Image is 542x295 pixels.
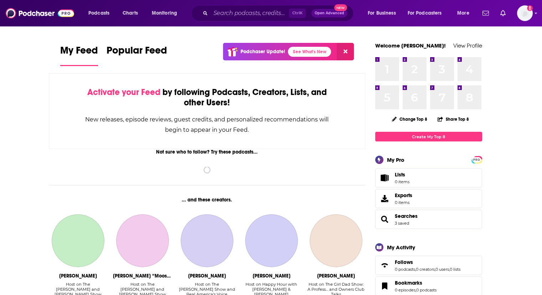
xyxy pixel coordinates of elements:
span: , [435,267,435,272]
a: Searches [378,214,392,224]
div: My Activity [387,244,415,251]
p: Podchaser Update! [241,49,285,55]
button: Open AdvancedNew [311,9,347,17]
span: Activate your Feed [87,87,160,97]
a: Searches [395,213,418,219]
span: Bookmarks [395,280,422,286]
span: , [449,267,450,272]
a: Create My Top 8 [375,132,482,141]
div: Steve Gruber [188,273,226,279]
span: Lists [395,171,409,178]
a: Bookmarks [395,280,437,286]
a: Welcome [PERSON_NAME]! [375,42,446,49]
a: Show notifications dropdown [497,7,509,19]
a: Popular Feed [107,44,167,66]
button: open menu [363,7,405,19]
a: Show notifications dropdown [480,7,492,19]
a: Charts [118,7,142,19]
a: 0 podcasts [395,267,415,272]
button: open menu [403,7,452,19]
span: Follows [375,256,482,275]
a: Marc “Moose” Malusis [116,214,169,267]
button: open menu [147,7,186,19]
a: 0 creators [416,267,435,272]
a: My Feed [60,44,98,66]
span: Podcasts [88,8,109,18]
div: My Pro [387,156,404,163]
span: Searches [375,210,482,229]
span: Open Advanced [315,11,344,15]
a: 0 lists [450,267,460,272]
span: My Feed [60,44,98,61]
div: New releases, episode reviews, guest credits, and personalized recommendations will begin to appe... [85,114,330,135]
a: Follows [395,259,460,265]
svg: Add a profile image [527,5,533,11]
a: Steve Gruber [181,214,233,267]
img: User Profile [517,5,533,21]
button: Show profile menu [517,5,533,21]
button: open menu [452,7,478,19]
span: Lists [395,171,405,178]
div: Search podcasts, credits, & more... [198,5,360,21]
span: New [334,4,347,11]
div: Nikki Westcott [253,273,290,279]
a: Nikki Westcott [245,214,298,267]
div: Marc “Moose” Malusis [113,273,172,279]
span: More [457,8,469,18]
button: Change Top 8 [388,115,432,124]
a: 0 podcasts [416,287,437,292]
span: Exports [378,194,392,204]
span: Ctrl K [289,9,306,18]
input: Search podcasts, credits, & more... [211,7,289,19]
a: See What's New [288,47,331,57]
span: 0 items [395,179,409,184]
button: Share Top 8 [437,112,469,126]
a: Lists [375,168,482,187]
div: by following Podcasts, Creators, Lists, and other Users! [85,87,330,108]
span: For Business [368,8,396,18]
span: Follows [395,259,413,265]
img: Podchaser - Follow, Share and Rate Podcasts [6,6,74,20]
span: , [415,267,416,272]
span: Exports [395,192,412,199]
a: 0 users [435,267,449,272]
button: open menu [83,7,119,19]
a: 0 episodes [395,287,415,292]
span: Popular Feed [107,44,167,61]
span: Logged in as GregKubie [517,5,533,21]
a: Bookmarks [378,281,392,291]
a: 3 saved [395,221,409,226]
a: Young Han [310,214,362,267]
span: Lists [378,173,392,183]
a: Follows [378,260,392,270]
a: Maggie Gray [52,214,104,267]
span: For Podcasters [408,8,442,18]
div: Maggie Gray [59,273,97,279]
span: Monitoring [152,8,177,18]
div: ... and these creators. [49,197,366,203]
span: Charts [123,8,138,18]
a: PRO [473,157,481,162]
a: Exports [375,189,482,208]
div: Young Han [317,273,355,279]
a: View Profile [453,42,482,49]
span: 0 items [395,200,412,205]
div: Not sure who to follow? Try these podcasts... [49,149,366,155]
